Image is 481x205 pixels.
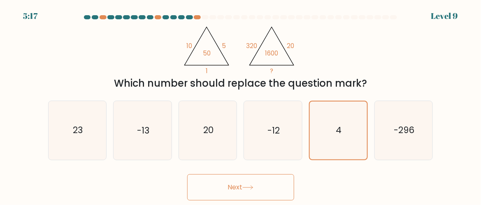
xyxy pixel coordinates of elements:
text: -13 [137,124,149,136]
text: 20 [203,124,214,136]
text: -12 [267,124,280,136]
tspan: 10 [186,41,192,50]
tspan: 20 [287,41,294,50]
div: Level 9 [431,10,458,22]
text: -296 [394,124,415,136]
text: 4 [336,124,342,136]
tspan: 1 [206,67,208,75]
button: Next [187,174,294,200]
tspan: ? [270,67,274,75]
tspan: 5 [222,41,226,50]
tspan: 320 [246,41,257,50]
tspan: 50 [203,49,211,58]
div: Which number should replace the question mark? [53,76,428,91]
text: 23 [73,124,83,136]
tspan: 1600 [265,49,279,58]
div: 5:17 [23,10,37,22]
